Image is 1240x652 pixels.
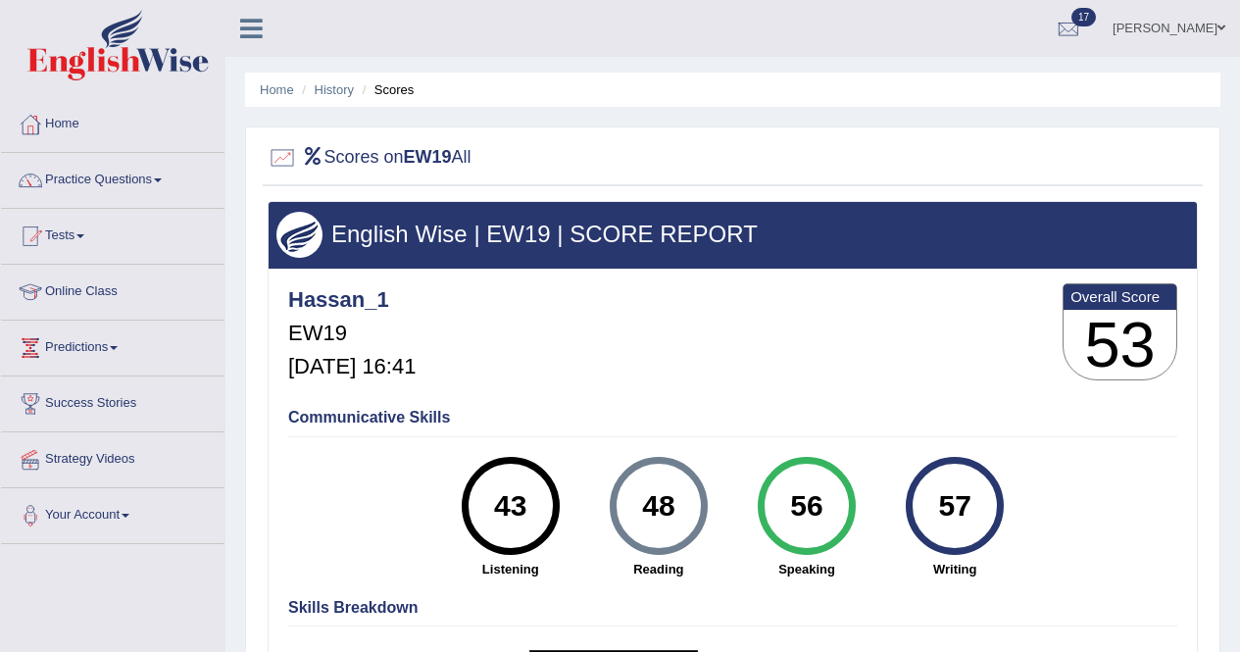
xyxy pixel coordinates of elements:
li: Scores [358,80,415,99]
a: Your Account [1,488,224,537]
strong: Speaking [742,560,870,578]
h5: [DATE] 16:41 [288,355,416,378]
b: Overall Score [1070,288,1169,305]
b: EW19 [404,147,452,167]
a: Online Class [1,265,224,314]
div: 57 [919,465,991,547]
h3: English Wise | EW19 | SCORE REPORT [276,222,1189,247]
strong: Writing [891,560,1019,578]
h4: Communicative Skills [288,409,1177,426]
h4: Skills Breakdown [288,599,1177,617]
h5: EW19 [288,322,416,345]
a: Practice Questions [1,153,224,202]
strong: Listening [446,560,574,578]
a: Tests [1,209,224,258]
span: 17 [1071,8,1096,26]
div: 48 [622,465,694,547]
a: Success Stories [1,376,224,426]
a: Predictions [1,321,224,370]
a: Home [1,97,224,146]
h3: 53 [1064,310,1176,380]
a: History [315,82,354,97]
div: 43 [474,465,546,547]
h4: Hassan_1 [288,288,416,312]
img: wings.png [276,212,322,258]
div: 56 [770,465,842,547]
h2: Scores on All [268,143,471,173]
a: Strategy Videos [1,432,224,481]
a: Home [260,82,294,97]
strong: Reading [594,560,722,578]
